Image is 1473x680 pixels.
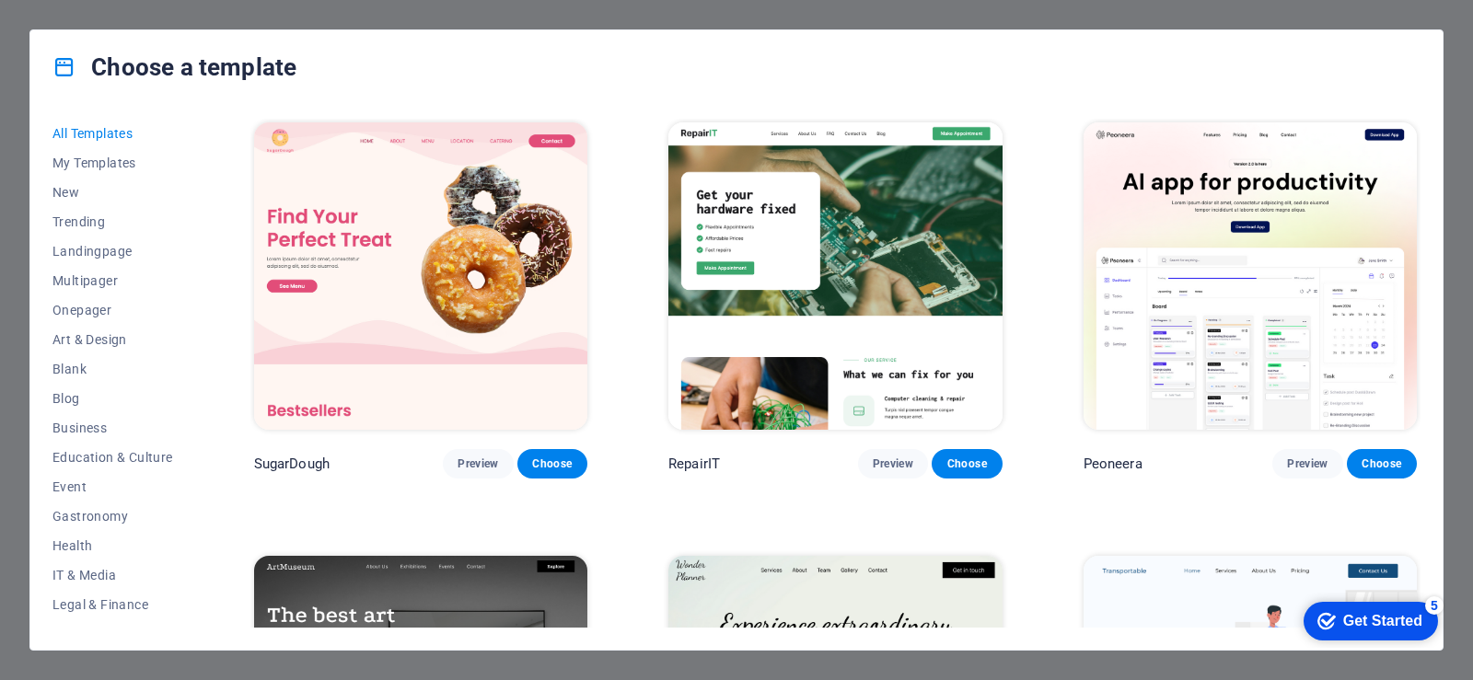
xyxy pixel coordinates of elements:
[1362,456,1402,471] span: Choose
[52,509,173,524] span: Gastronomy
[858,449,928,478] button: Preview
[443,449,513,478] button: Preview
[873,456,913,471] span: Preview
[52,148,173,178] button: My Templates
[52,214,173,229] span: Trending
[52,450,173,465] span: Education & Culture
[52,156,173,170] span: My Templates
[52,590,173,619] button: Legal & Finance
[52,538,173,553] span: Health
[517,449,587,478] button: Choose
[668,122,1002,430] img: RepairIT
[1347,449,1417,478] button: Choose
[932,449,1002,478] button: Choose
[52,266,173,295] button: Multipager
[52,501,173,531] button: Gastronomy
[52,207,173,236] button: Trending
[52,627,173,641] span: Non-Profit
[15,9,149,48] div: Get Started 5 items remaining, 0% complete
[52,52,296,82] h4: Choose a template
[532,456,573,471] span: Choose
[54,20,133,37] div: Get Started
[946,456,987,471] span: Choose
[1272,449,1342,478] button: Preview
[52,295,173,325] button: Onepager
[52,354,173,384] button: Blank
[52,236,173,266] button: Landingpage
[52,325,173,354] button: Art & Design
[52,597,173,612] span: Legal & Finance
[52,560,173,590] button: IT & Media
[52,384,173,413] button: Blog
[254,122,587,430] img: SugarDough
[458,456,498,471] span: Preview
[52,119,173,148] button: All Templates
[52,391,173,406] span: Blog
[52,178,173,207] button: New
[1287,456,1328,471] span: Preview
[52,479,173,494] span: Event
[52,273,173,288] span: Multipager
[52,531,173,560] button: Health
[1084,455,1142,473] p: Peoneera
[52,568,173,582] span: IT & Media
[136,4,155,22] div: 5
[52,126,173,141] span: All Templates
[52,421,173,435] span: Business
[52,332,173,347] span: Art & Design
[52,244,173,259] span: Landingpage
[52,303,173,317] span: Onepager
[52,619,173,649] button: Non-Profit
[668,455,720,473] p: RepairIT
[52,362,173,376] span: Blank
[52,413,173,443] button: Business
[52,472,173,501] button: Event
[254,455,330,473] p: SugarDough
[52,185,173,200] span: New
[1084,122,1417,430] img: Peoneera
[52,443,173,472] button: Education & Culture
